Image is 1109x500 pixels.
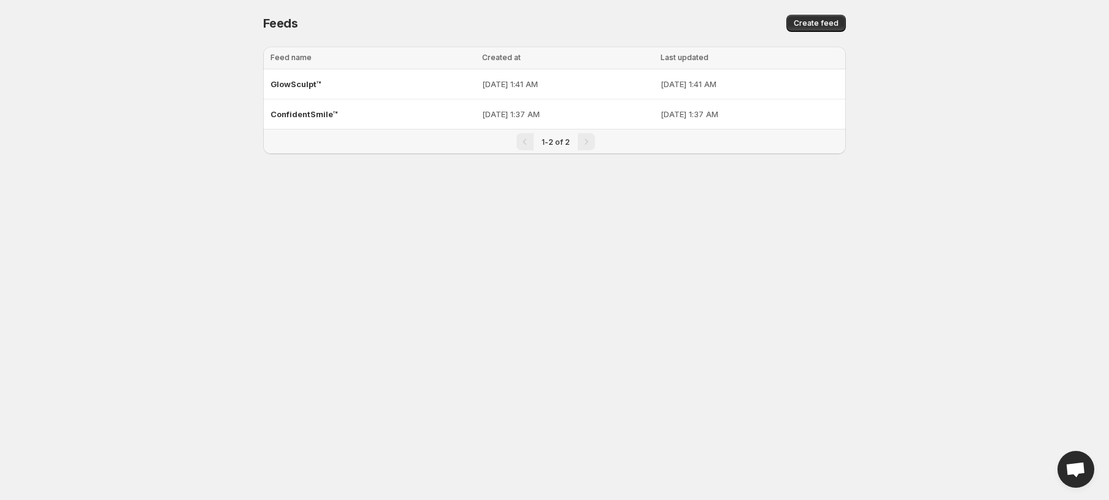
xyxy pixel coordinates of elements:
[271,79,321,89] span: GlowSculpt™
[271,109,338,119] span: ConfidentSmile™
[263,16,298,31] span: Feeds
[794,18,838,28] span: Create feed
[542,137,570,147] span: 1-2 of 2
[661,108,838,120] p: [DATE] 1:37 AM
[482,108,653,120] p: [DATE] 1:37 AM
[482,78,653,90] p: [DATE] 1:41 AM
[263,129,846,154] nav: Pagination
[661,78,838,90] p: [DATE] 1:41 AM
[271,53,312,62] span: Feed name
[482,53,521,62] span: Created at
[661,53,708,62] span: Last updated
[786,15,846,32] button: Create feed
[1057,451,1094,488] a: Open chat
